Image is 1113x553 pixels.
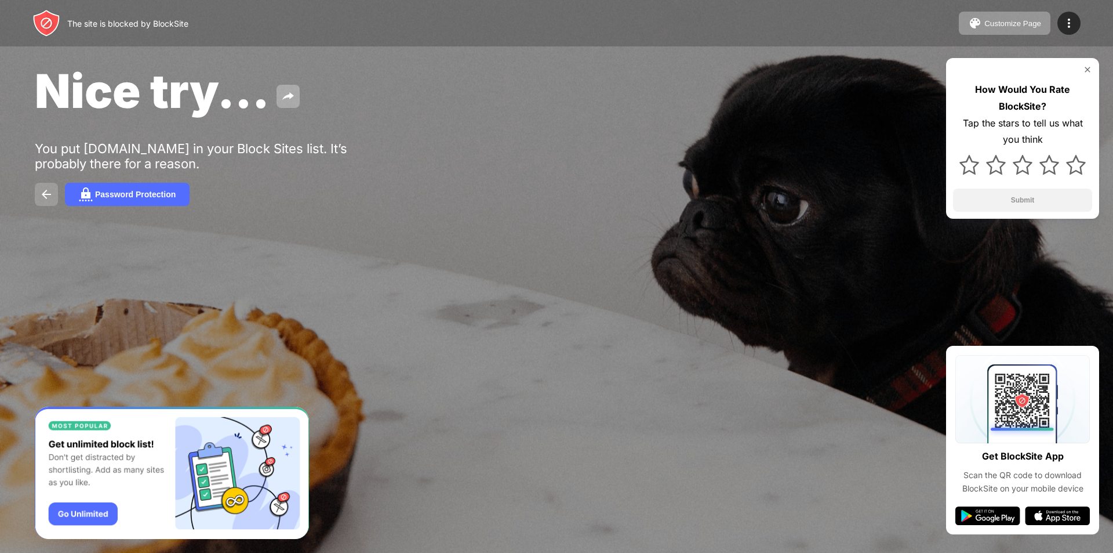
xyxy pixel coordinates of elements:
[955,469,1090,495] div: Scan the QR code to download BlockSite on your mobile device
[281,89,295,103] img: share.svg
[1013,155,1032,175] img: star.svg
[32,9,60,37] img: header-logo.svg
[95,190,176,199] div: Password Protection
[67,19,188,28] div: The site is blocked by BlockSite
[953,115,1092,149] div: Tap the stars to tell us what you think
[982,448,1064,465] div: Get BlockSite App
[953,189,1092,212] button: Submit
[1066,155,1086,175] img: star.svg
[953,81,1092,115] div: How Would You Rate BlockSite?
[959,12,1050,35] button: Customize Page
[35,141,393,171] div: You put [DOMAIN_NAME] in your Block Sites list. It’s probably there for a reason.
[1039,155,1059,175] img: star.svg
[1083,65,1092,74] img: rate-us-close.svg
[79,187,93,201] img: password.svg
[1062,16,1076,30] img: menu-icon.svg
[35,63,270,119] span: Nice try...
[39,187,53,201] img: back.svg
[35,407,309,540] iframe: Banner
[959,155,979,175] img: star.svg
[955,355,1090,443] img: qrcode.svg
[986,155,1006,175] img: star.svg
[65,183,190,206] button: Password Protection
[968,16,982,30] img: pallet.svg
[1025,507,1090,525] img: app-store.svg
[955,507,1020,525] img: google-play.svg
[984,19,1041,28] div: Customize Page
